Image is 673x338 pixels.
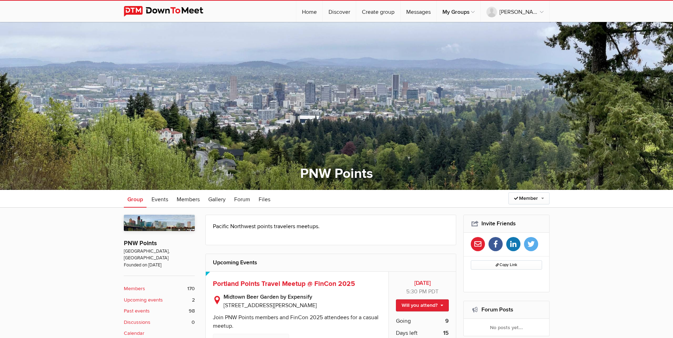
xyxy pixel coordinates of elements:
span: [GEOGRAPHIC_DATA], [GEOGRAPHIC_DATA] [124,248,195,262]
b: Members [124,285,145,293]
a: Events [148,190,172,208]
b: Past events [124,307,150,315]
span: 98 [189,307,195,315]
span: 170 [187,285,195,293]
h2: Upcoming Events [213,254,449,271]
a: Discussions 0 [124,319,195,326]
span: 0 [192,319,195,326]
a: Members [173,190,203,208]
a: Forum [231,190,254,208]
a: Portland Points Travel Meetup @ FinCon 2025 [213,280,355,288]
span: Members [177,196,200,203]
span: [STREET_ADDRESS][PERSON_NAME] [224,302,317,309]
b: Upcoming events [124,296,163,304]
a: Home [296,1,322,22]
p: Pacific Northwest points travelers meetups. [213,222,449,231]
a: Upcoming events 2 [124,296,195,304]
div: Join PNW Points members and FinCon 2025 attendees for a casual meetup. [213,314,379,329]
span: 2 [192,296,195,304]
div: No posts yet... [464,319,549,336]
a: Files [255,190,274,208]
span: Founded on [DATE] [124,262,195,269]
b: 15 [443,329,449,337]
b: [DATE] [396,279,449,287]
span: Forum [234,196,250,203]
button: Copy Link [471,260,542,270]
span: America/Los_Angeles [428,288,438,295]
b: Calendar [124,329,144,337]
a: Member [508,192,550,204]
b: 9 [445,317,449,325]
span: Copy Link [496,263,517,267]
a: Group [124,190,147,208]
span: Going [396,317,411,325]
a: Gallery [205,190,229,208]
a: Create group [356,1,400,22]
h2: Invite Friends [471,215,542,232]
span: Days left [396,329,418,337]
span: 5:30 PM [406,288,427,295]
span: Gallery [208,196,226,203]
span: Files [259,196,270,203]
a: Messages [401,1,436,22]
span: Group [127,196,143,203]
a: Forum Posts [481,306,513,313]
b: Discussions [124,319,150,326]
img: DownToMeet [124,6,214,17]
span: Events [151,196,168,203]
a: Will you attend? [396,299,449,311]
a: Past events 98 [124,307,195,315]
a: My Groups [437,1,480,22]
a: Calendar [124,329,195,337]
img: PNW Points [124,215,195,231]
a: Discover [323,1,356,22]
a: Members 170 [124,285,195,293]
b: Midtown Beer Garden by Expensify [224,293,382,301]
a: [PERSON_NAME] [481,1,549,22]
